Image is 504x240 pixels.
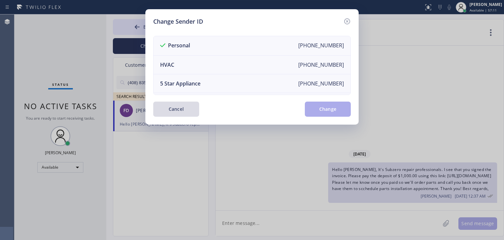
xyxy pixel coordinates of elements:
[160,42,190,50] div: Personal
[298,61,344,68] div: [PHONE_NUMBER]
[153,102,199,117] button: Cancel
[160,80,200,87] div: 5 Star Appliance
[153,17,203,26] h5: Change Sender ID
[298,42,344,50] div: [PHONE_NUMBER]
[160,61,174,68] div: HVAC
[298,80,344,87] div: [PHONE_NUMBER]
[305,102,351,117] button: Change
